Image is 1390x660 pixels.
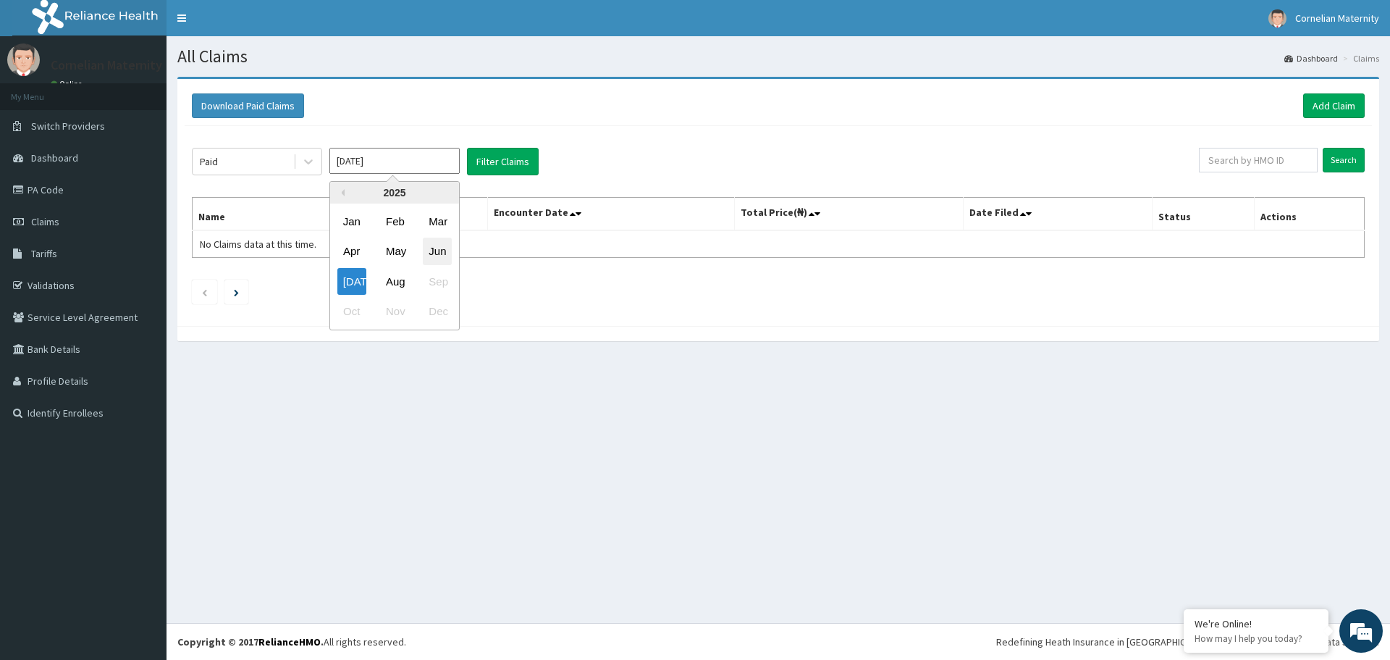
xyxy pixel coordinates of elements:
button: Filter Claims [467,148,539,175]
input: Search [1323,148,1365,172]
th: Status [1152,198,1254,231]
div: Minimize live chat window [237,7,272,42]
th: Date Filed [963,198,1152,231]
div: Choose May 2025 [380,238,409,265]
span: Tariffs [31,247,57,260]
div: month 2025-07 [330,206,459,327]
div: Choose April 2025 [337,238,366,265]
div: Choose January 2025 [337,208,366,235]
textarea: Type your message and hit 'Enter' [7,396,276,446]
a: Add Claim [1303,93,1365,118]
img: User Image [7,43,40,76]
input: Search by HMO ID [1199,148,1318,172]
div: Choose July 2025 [337,268,366,295]
div: Redefining Heath Insurance in [GEOGRAPHIC_DATA] using Telemedicine and Data Science! [996,635,1379,649]
span: We're online! [84,183,200,329]
th: Encounter Date [487,198,734,231]
div: Choose February 2025 [380,208,409,235]
button: Previous Year [337,189,345,196]
li: Claims [1339,52,1379,64]
p: Cornelian Maternity [51,59,162,72]
th: Actions [1254,198,1364,231]
img: User Image [1268,9,1286,28]
div: Chat with us now [75,81,243,100]
footer: All rights reserved. [167,623,1390,660]
span: No Claims data at this time. [200,238,316,251]
div: Choose March 2025 [423,208,452,235]
a: RelianceHMO [258,635,321,648]
button: Download Paid Claims [192,93,304,118]
span: Switch Providers [31,120,105,133]
strong: Copyright © 2017 . [177,635,324,648]
input: Select Month and Year [329,148,460,174]
a: Online [51,79,85,89]
a: Dashboard [1284,52,1338,64]
div: 2025 [330,182,459,204]
div: Choose June 2025 [423,238,452,265]
a: Next page [234,285,239,298]
span: Claims [31,215,59,228]
div: Paid [200,154,218,169]
span: Cornelian Maternity [1295,12,1379,25]
th: Total Price(₦) [734,198,963,231]
a: Previous page [201,285,208,298]
span: Dashboard [31,151,78,164]
img: d_794563401_company_1708531726252_794563401 [27,72,59,109]
h1: All Claims [177,47,1379,66]
p: How may I help you today? [1195,632,1318,645]
th: Name [193,198,488,231]
div: We're Online! [1195,617,1318,630]
div: Choose August 2025 [380,268,409,295]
